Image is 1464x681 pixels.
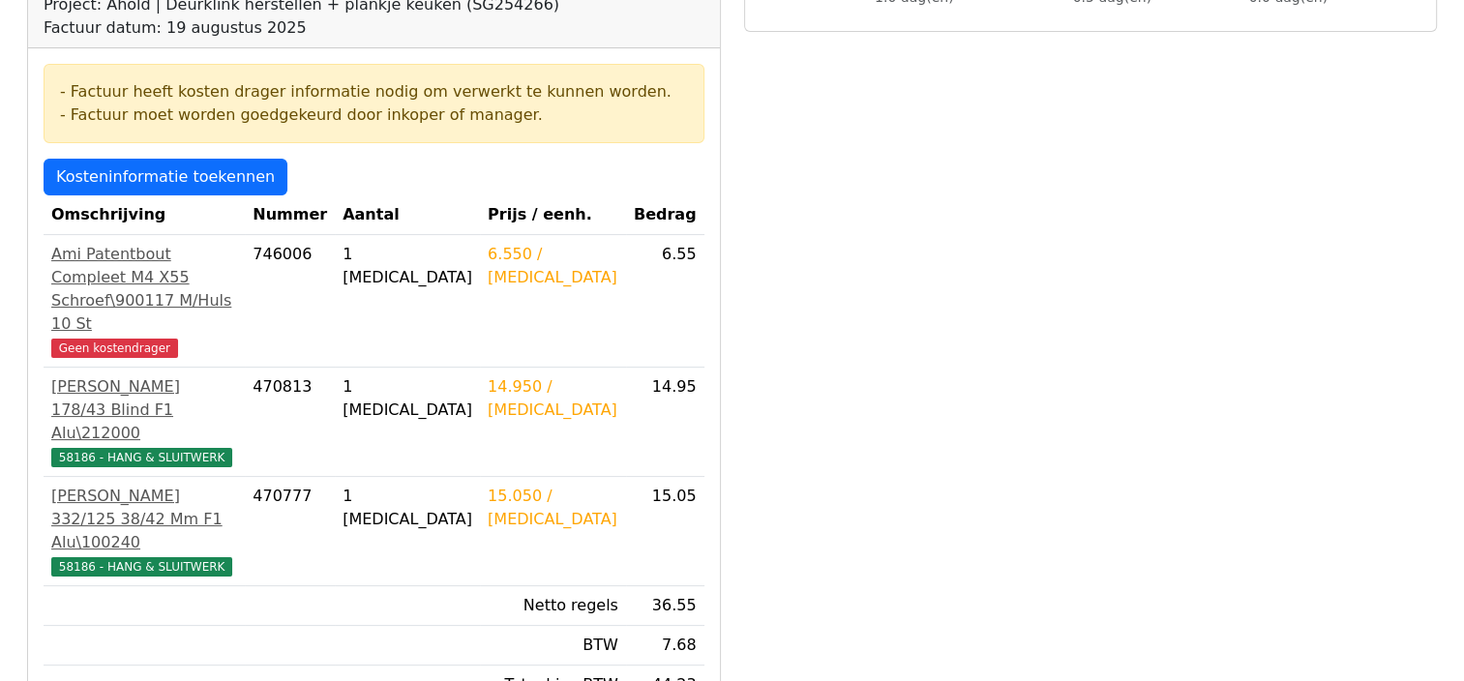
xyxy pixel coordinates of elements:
[51,485,237,554] div: [PERSON_NAME] 332/125 38/42 Mm F1 Alu\100240
[343,243,472,289] div: 1 [MEDICAL_DATA]
[335,195,480,235] th: Aantal
[343,375,472,422] div: 1 [MEDICAL_DATA]
[51,448,232,467] span: 58186 - HANG & SLUITWERK
[44,195,245,235] th: Omschrijving
[626,195,704,235] th: Bedrag
[626,586,704,626] td: 36.55
[626,477,704,586] td: 15.05
[51,339,178,358] span: Geen kostendrager
[51,243,237,336] div: Ami Patentbout Compleet M4 X55 Schroef\900117 M/Huls 10 St
[245,195,335,235] th: Nummer
[245,368,335,477] td: 470813
[245,235,335,368] td: 746006
[488,375,618,422] div: 14.950 / [MEDICAL_DATA]
[626,368,704,477] td: 14.95
[488,243,618,289] div: 6.550 / [MEDICAL_DATA]
[626,235,704,368] td: 6.55
[60,80,688,104] div: - Factuur heeft kosten drager informatie nodig om verwerkt te kunnen worden.
[60,104,688,127] div: - Factuur moet worden goedgekeurd door inkoper of manager.
[44,16,559,40] div: Factuur datum: 19 augustus 2025
[51,243,237,359] a: Ami Patentbout Compleet M4 X55 Schroef\900117 M/Huls 10 StGeen kostendrager
[245,477,335,586] td: 470777
[626,626,704,666] td: 7.68
[51,375,237,445] div: [PERSON_NAME] 178/43 Blind F1 Alu\212000
[51,375,237,468] a: [PERSON_NAME] 178/43 Blind F1 Alu\21200058186 - HANG & SLUITWERK
[343,485,472,531] div: 1 [MEDICAL_DATA]
[480,195,626,235] th: Prijs / eenh.
[51,557,232,577] span: 58186 - HANG & SLUITWERK
[51,485,237,577] a: [PERSON_NAME] 332/125 38/42 Mm F1 Alu\10024058186 - HANG & SLUITWERK
[488,485,618,531] div: 15.050 / [MEDICAL_DATA]
[44,159,287,195] a: Kosteninformatie toekennen
[480,586,626,626] td: Netto regels
[480,626,626,666] td: BTW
